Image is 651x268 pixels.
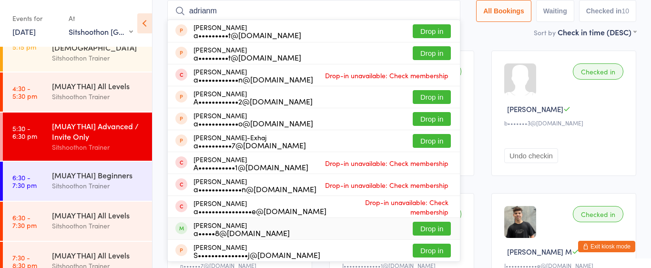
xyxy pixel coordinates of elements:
[193,97,313,105] div: A••••••••••••2@[DOMAIN_NAME]
[3,162,152,201] a: 6:30 -7:30 pm[MUAY THAI] BeginnersSitshoothon Trainer
[326,195,451,219] span: Drop-in unavailable: Check membership
[323,178,451,192] span: Drop-in unavailable: Check membership
[413,222,451,236] button: Drop in
[413,244,451,258] button: Drop in
[413,24,451,38] button: Drop in
[193,199,326,215] div: [PERSON_NAME]
[12,214,37,229] time: 6:30 - 7:30 pm
[52,81,144,91] div: [MUAY THAI] All Levels
[193,251,320,258] div: S•••••••••••••••j@[DOMAIN_NAME]
[193,75,313,83] div: a••••••••••••n@[DOMAIN_NAME]
[323,68,451,82] span: Drop-in unavailable: Check membership
[193,221,290,237] div: [PERSON_NAME]
[69,26,133,37] div: Sitshoothon [GEOGRAPHIC_DATA]
[413,90,451,104] button: Drop in
[504,148,558,163] button: Undo checkin
[193,23,301,39] div: [PERSON_NAME]
[52,250,144,260] div: [MUAY THAI] All Levels
[558,27,636,37] div: Check in time (DESC)
[507,104,563,114] span: [PERSON_NAME]
[193,163,308,171] div: A•••••••••••1@[DOMAIN_NAME]
[69,10,133,26] div: At
[12,84,37,100] time: 4:30 - 5:30 pm
[573,63,623,80] div: Checked in
[12,35,36,51] time: 4:30 - 5:15 pm
[193,119,313,127] div: a••••••••••••o@[DOMAIN_NAME]
[193,185,316,193] div: a•••••••••••••n@[DOMAIN_NAME]
[3,113,152,161] a: 5:30 -6:30 pm[MUAY THAI] Advanced / Invite OnlySitshoothon Trainer
[193,90,313,105] div: [PERSON_NAME]
[12,26,36,37] a: [DATE]
[621,7,629,15] div: 10
[3,72,152,112] a: 4:30 -5:30 pm[MUAY THAI] All LevelsSitshoothon Trainer
[52,142,144,153] div: Sitshoothon Trainer
[52,121,144,142] div: [MUAY THAI] Advanced / Invite Only
[534,28,556,37] label: Sort by
[193,207,326,215] div: a••••••••••••••••e@[DOMAIN_NAME]
[193,68,313,83] div: [PERSON_NAME]
[12,10,59,26] div: Events for
[193,141,306,149] div: a••••••••••7@[DOMAIN_NAME]
[323,156,451,170] span: Drop-in unavailable: Check membership
[3,23,152,72] a: 4:30 -5:15 pm[MUAY THAI] Teens [DEMOGRAPHIC_DATA]Sitshoothon Trainer
[193,46,301,61] div: [PERSON_NAME]
[52,220,144,231] div: Sitshoothon Trainer
[578,241,635,252] button: Exit kiosk mode
[12,174,37,189] time: 6:30 - 7:30 pm
[193,112,313,127] div: [PERSON_NAME]
[413,134,451,148] button: Drop in
[193,134,306,149] div: [PERSON_NAME]-Exhaj
[193,229,290,237] div: a•••••8@[DOMAIN_NAME]
[193,243,320,258] div: [PERSON_NAME]
[52,52,144,63] div: Sitshoothon Trainer
[504,119,626,127] div: b•••••••3@[DOMAIN_NAME]
[52,210,144,220] div: [MUAY THAI] All Levels
[193,31,301,39] div: a•••••••••t@[DOMAIN_NAME]
[573,206,623,222] div: Checked in
[413,46,451,60] button: Drop in
[52,170,144,180] div: [MUAY THAI] Beginners
[193,177,316,193] div: [PERSON_NAME]
[3,202,152,241] a: 6:30 -7:30 pm[MUAY THAI] All LevelsSitshoothon Trainer
[193,53,301,61] div: a•••••••••t@[DOMAIN_NAME]
[193,155,308,171] div: [PERSON_NAME]
[12,124,37,140] time: 5:30 - 6:30 pm
[52,91,144,102] div: Sitshoothon Trainer
[507,247,572,257] span: [PERSON_NAME] M
[504,206,536,238] img: image1727474574.png
[52,180,144,191] div: Sitshoothon Trainer
[413,112,451,126] button: Drop in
